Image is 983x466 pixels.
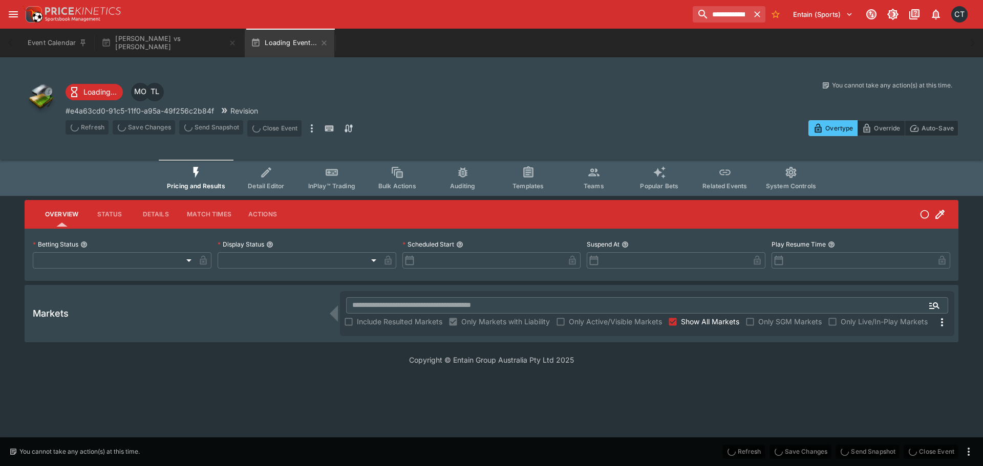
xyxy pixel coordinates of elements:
span: Popular Bets [640,182,678,190]
button: Cameron Tarver [948,3,971,26]
span: Only Live/In-Play Markets [841,316,928,327]
button: Display Status [266,241,273,248]
p: You cannot take any action(s) at this time. [832,81,952,90]
button: Details [133,202,179,227]
span: Teams [584,182,604,190]
img: Sportsbook Management [45,17,100,21]
img: PriceKinetics Logo [23,4,43,25]
p: Overtype [825,123,853,134]
span: Related Events [702,182,747,190]
button: Toggle light/dark mode [884,5,902,24]
button: Notifications [927,5,945,24]
svg: More [936,316,948,328]
span: Pricing and Results [167,182,225,190]
button: Betting Status [80,241,88,248]
span: Only Active/Visible Markets [569,316,662,327]
button: Override [857,120,905,136]
p: Override [874,123,900,134]
button: Open [925,296,944,315]
span: Auditing [450,182,475,190]
button: Status [87,202,133,227]
span: Bulk Actions [378,182,416,190]
p: Betting Status [33,240,78,249]
button: more [306,120,318,137]
button: Overtype [808,120,858,136]
div: Cameron Tarver [951,6,968,23]
span: Only Markets with Liability [461,316,550,327]
button: Event Calendar [22,29,93,57]
button: [PERSON_NAME] vs [PERSON_NAME] [95,29,243,57]
button: Connected to PK [862,5,881,24]
h5: Markets [33,307,69,319]
button: Suspend At [622,241,629,248]
span: Detail Editor [248,182,284,190]
button: No Bookmarks [767,6,784,23]
p: You cannot take any action(s) at this time. [19,447,140,456]
button: Select Tenant [787,6,859,23]
div: Trent Lewis [145,83,164,101]
span: Include Resulted Markets [357,316,442,327]
span: Only SGM Markets [758,316,822,327]
button: Match Times [179,202,240,227]
p: Revision [230,105,258,116]
button: Overview [37,202,87,227]
span: Show All Markets [681,316,739,327]
img: PriceKinetics [45,7,121,15]
button: more [963,446,975,458]
button: Scheduled Start [456,241,463,248]
button: Actions [240,202,286,227]
div: Matthew Oliver [131,83,149,101]
span: InPlay™ Trading [308,182,355,190]
p: Copy To Clipboard [66,105,214,116]
button: Play Resume Time [828,241,835,248]
p: Loading... [83,86,117,97]
div: Start From [808,120,958,136]
p: Scheduled Start [402,240,454,249]
button: Auto-Save [905,120,958,136]
p: Suspend At [587,240,619,249]
p: Display Status [218,240,264,249]
button: Documentation [905,5,924,24]
button: open drawer [4,5,23,24]
p: Auto-Save [922,123,954,134]
span: Templates [512,182,544,190]
p: Play Resume Time [772,240,826,249]
input: search [693,6,749,23]
div: Event type filters [159,160,824,196]
img: other.png [25,81,57,114]
button: Loading Event... [245,29,334,57]
span: System Controls [766,182,816,190]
